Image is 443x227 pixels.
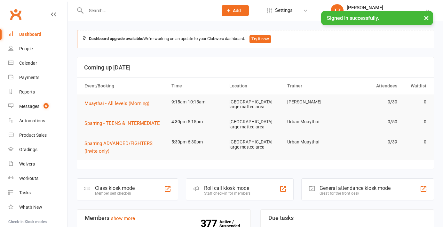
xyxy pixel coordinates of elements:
td: [PERSON_NAME] [284,94,342,109]
th: Time [169,78,226,94]
div: What's New [19,205,42,210]
button: Muaythai - All levels (Morning) [84,100,154,107]
div: Dashboard [19,32,41,37]
span: Muaythai - All levels (Morning) [84,101,149,106]
button: Try it now [249,35,271,43]
a: Automations [8,114,67,128]
div: Staff check-in for members [204,191,250,196]
td: 0 [400,134,429,150]
span: Sparring - TEENS & INTERMEDIATE [84,120,160,126]
td: 0/39 [342,134,400,150]
div: Great for the front desk [320,191,391,196]
a: Waivers [8,157,67,171]
div: Tasks [19,190,31,195]
th: Event/Booking [82,78,169,94]
a: Payments [8,70,67,85]
button: Sparring ADVANCED/FIGHTERS (Invite only) [84,140,166,155]
a: show more [111,215,135,221]
td: 0 [400,94,429,109]
td: 0/50 [342,114,400,129]
td: [GEOGRAPHIC_DATA] large matted area [226,114,284,134]
a: Clubworx [8,6,24,22]
h3: Due tasks [268,215,426,221]
button: Sparring - TEENS & INTERMEDIATE [84,119,164,127]
div: Class kiosk mode [95,185,135,191]
th: Attendees [342,78,400,94]
td: 4:30pm-5:15pm [169,114,226,129]
a: Dashboard [8,27,67,42]
strong: Dashboard upgrade available: [89,36,143,41]
td: 9:15am-10:15am [169,94,226,109]
div: We're working on an update to your Clubworx dashboard. [77,30,434,48]
div: Calendar [19,61,37,66]
a: People [8,42,67,56]
div: Roll call kiosk mode [204,185,250,191]
a: Gradings [8,142,67,157]
h3: Coming up [DATE] [84,64,427,71]
td: 0 [400,114,429,129]
div: Product Sales [19,133,47,138]
button: Add [222,5,249,16]
div: Gradings [19,147,37,152]
span: Signed in successfully. [327,15,379,21]
div: Urban Muaythai - [GEOGRAPHIC_DATA] [347,11,425,16]
div: Automations [19,118,45,123]
div: General attendance kiosk mode [320,185,391,191]
div: Workouts [19,176,38,181]
div: Payments [19,75,39,80]
div: [PERSON_NAME] [347,5,425,11]
td: [GEOGRAPHIC_DATA] large matted area [226,94,284,115]
h3: Members [85,215,243,221]
td: Urban Muaythai [284,114,342,129]
div: Messages [19,104,39,109]
a: Reports [8,85,67,99]
a: Tasks [8,186,67,200]
td: 0/30 [342,94,400,109]
div: People [19,46,33,51]
a: Messages 5 [8,99,67,114]
button: × [421,11,432,25]
td: [GEOGRAPHIC_DATA] large matted area [226,134,284,155]
td: Urban Muaythai [284,134,342,150]
span: 5 [44,103,49,109]
div: Waivers [19,161,35,166]
a: Workouts [8,171,67,186]
th: Location [226,78,284,94]
div: Reports [19,89,35,94]
th: Trainer [284,78,342,94]
th: Waitlist [400,78,429,94]
input: Search... [84,6,213,15]
span: Add [233,8,241,13]
span: Sparring ADVANCED/FIGHTERS (Invite only) [84,141,153,154]
a: What's New [8,200,67,215]
a: Product Sales [8,128,67,142]
span: Settings [275,3,293,18]
div: Member self check-in [95,191,135,196]
div: TZ [331,4,344,17]
a: Calendar [8,56,67,70]
td: 5:30pm-6:30pm [169,134,226,150]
